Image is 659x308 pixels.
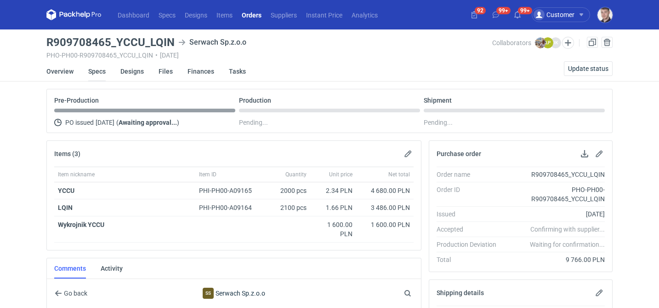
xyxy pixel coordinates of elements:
[264,182,310,199] div: 2000 pcs
[285,171,307,178] span: Quantity
[314,203,352,212] div: 1.66 PLN
[360,186,410,195] div: 4 680.00 PLN
[187,61,214,81] a: Finances
[46,52,492,59] div: PHO-PH00-R909708465_YCCU_LQIN [DATE]
[154,9,180,20] a: Specs
[58,221,104,228] strong: Wykrojnik YCCU
[239,97,271,104] p: Production
[62,290,87,296] span: Go back
[88,61,106,81] a: Specs
[504,255,605,264] div: 9 766.00 PLN
[594,287,605,298] button: Edit shipping details
[564,61,613,76] button: Update status
[562,37,574,49] button: Edit collaborators
[534,9,574,20] div: Customer
[467,7,482,22] button: 92
[180,9,212,20] a: Designs
[424,97,452,104] p: Shipment
[203,288,214,299] div: Serwach Sp.z.o.o
[504,209,605,219] div: [DATE]
[54,288,88,299] button: Go back
[602,37,613,48] button: Cancel order
[597,7,613,23] img: Maciej Sikora
[199,186,261,195] div: PHI-PH00-A09165
[437,170,504,179] div: Order name
[492,39,531,46] span: Collaborators
[437,150,481,157] h2: Purchase order
[403,148,414,159] button: Edit items
[229,61,246,81] a: Tasks
[587,37,598,48] a: Duplicate
[120,61,144,81] a: Designs
[237,9,266,20] a: Orders
[101,258,123,279] a: Activity
[46,37,175,48] h3: R909708465_YCCU_LQIN
[360,220,410,229] div: 1 600.00 PLN
[535,37,546,48] img: Michał Palasek
[119,119,177,126] strong: Awaiting approval...
[530,240,605,249] em: Waiting for confirmation...
[46,61,74,81] a: Overview
[159,288,309,299] div: Serwach Sp.z.o.o
[542,37,553,48] figcaption: ŁP
[155,52,158,59] span: •
[314,186,352,195] div: 2.34 PLN
[437,289,484,296] h2: Shipping details
[579,148,590,159] button: Download PO
[113,9,154,20] a: Dashboard
[203,288,214,299] figcaption: SS
[510,7,525,22] button: 99+
[54,117,235,128] div: PO issued
[239,117,268,128] span: Pending...
[424,117,605,128] div: Pending...
[347,9,382,20] a: Analytics
[314,220,352,238] div: 1 600.00 PLN
[159,61,173,81] a: Files
[54,150,80,157] h2: Items (3)
[568,65,608,72] span: Update status
[388,171,410,178] span: Net total
[402,288,432,299] input: Search
[437,185,504,203] div: Order ID
[212,9,237,20] a: Items
[437,225,504,234] div: Accepted
[301,9,347,20] a: Instant Price
[58,171,95,178] span: Item nickname
[96,117,114,128] span: [DATE]
[504,185,605,203] div: PHO-PH00-R909708465_YCCU_LQIN
[264,199,310,216] div: 2100 pcs
[199,171,216,178] span: Item ID
[550,37,561,48] figcaption: IK
[116,119,119,126] span: (
[54,97,99,104] p: Pre-Production
[437,240,504,249] div: Production Deviation
[58,204,73,211] a: LQIN
[532,7,597,22] button: Customer
[199,203,261,212] div: PHI-PH00-A09164
[46,9,102,20] svg: Packhelp Pro
[58,187,74,194] a: YCCU
[594,148,605,159] button: Edit purchase order
[530,226,605,233] em: Confirming with supplier...
[266,9,301,20] a: Suppliers
[489,7,503,22] button: 99+
[437,255,504,264] div: Total
[177,119,179,126] span: )
[437,209,504,219] div: Issued
[329,171,352,178] span: Unit price
[504,170,605,179] div: R909708465_YCCU_LQIN
[360,203,410,212] div: 3 486.00 PLN
[178,37,246,48] div: Serwach Sp.z.o.o
[54,258,86,279] a: Comments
